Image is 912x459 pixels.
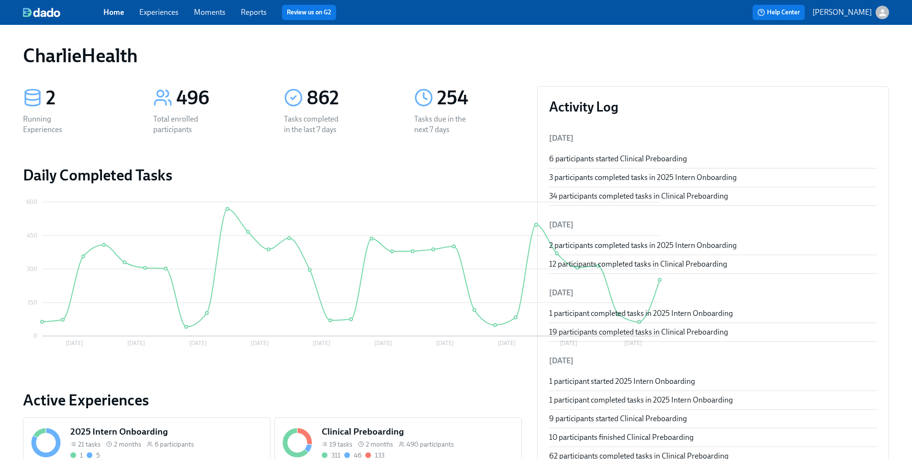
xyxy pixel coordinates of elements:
[127,340,145,347] tspan: [DATE]
[437,86,521,110] div: 254
[329,440,352,449] span: 19 tasks
[103,8,124,17] a: Home
[282,5,336,20] button: Review us on G2
[28,299,37,306] tspan: 150
[436,340,454,347] tspan: [DATE]
[287,8,331,17] a: Review us on G2
[23,391,522,410] a: Active Experiences
[374,340,392,347] tspan: [DATE]
[549,191,877,202] div: 34 participants completed tasks in Clinical Preboarding
[549,349,877,372] li: [DATE]
[549,281,877,304] li: [DATE]
[313,340,330,347] tspan: [DATE]
[23,114,84,135] div: Running Experiences
[23,8,60,17] img: dado
[498,340,516,347] tspan: [DATE]
[549,308,877,319] div: 1 participant completed tasks in 2025 Intern Onboarding
[549,414,877,424] div: 9 participants started Clinical Preboarding
[189,340,207,347] tspan: [DATE]
[549,154,877,164] div: 6 participants started Clinical Preboarding
[27,266,37,272] tspan: 300
[23,166,522,185] h2: Daily Completed Tasks
[549,134,574,143] span: [DATE]
[139,8,179,17] a: Experiences
[78,440,101,449] span: 21 tasks
[26,199,37,205] tspan: 600
[414,114,475,135] div: Tasks due in the next 7 days
[284,114,345,135] div: Tasks completed in the last 7 days
[46,86,130,110] div: 2
[549,240,877,251] div: 2 participants completed tasks in 2025 Intern Onboarding
[27,232,37,239] tspan: 450
[251,340,269,347] tspan: [DATE]
[307,86,391,110] div: 862
[812,6,889,19] button: [PERSON_NAME]
[549,376,877,387] div: 1 participant started 2025 Intern Onboarding
[23,8,103,17] a: dado
[66,340,83,347] tspan: [DATE]
[549,259,877,269] div: 12 participants completed tasks in Clinical Preboarding
[753,5,805,20] button: Help Center
[114,440,141,449] span: 2 months
[34,333,37,339] tspan: 0
[322,425,514,438] h5: Clinical Preboarding
[23,44,138,67] h1: CharlieHealth
[70,425,262,438] h5: 2025 Intern Onboarding
[194,8,225,17] a: Moments
[549,395,877,405] div: 1 participant completed tasks in 2025 Intern Onboarding
[549,98,877,115] h3: Activity Log
[241,8,267,17] a: Reports
[155,440,194,449] span: 6 participants
[549,213,877,236] li: [DATE]
[176,86,260,110] div: 496
[366,440,393,449] span: 2 months
[406,440,454,449] span: 490 participants
[549,327,877,337] div: 19 participants completed tasks in Clinical Preboarding
[549,172,877,183] div: 3 participants completed tasks in 2025 Intern Onboarding
[549,432,877,443] div: 10 participants finished Clinical Preboarding
[812,7,872,18] p: [PERSON_NAME]
[153,114,214,135] div: Total enrolled participants
[757,8,800,17] span: Help Center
